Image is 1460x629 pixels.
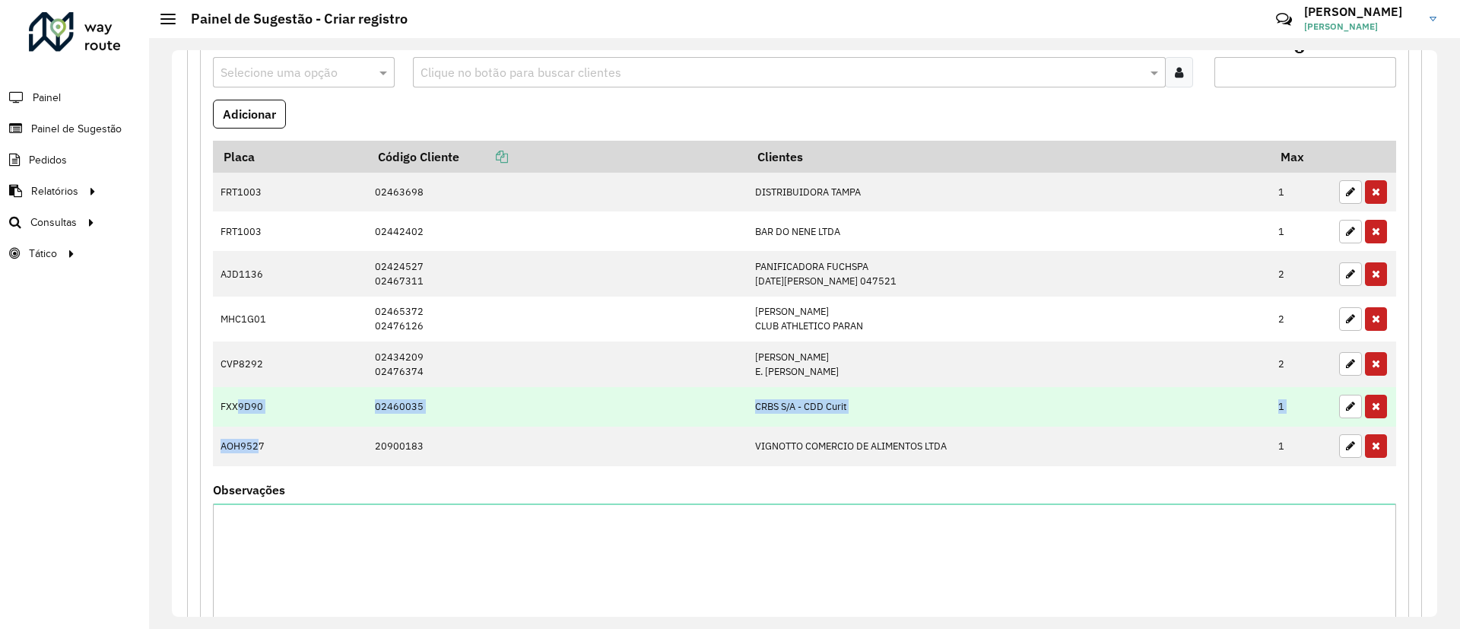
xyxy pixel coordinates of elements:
[1271,387,1331,427] td: 1
[33,90,61,106] span: Painel
[367,387,747,427] td: 02460035
[213,100,286,129] button: Adicionar
[213,297,367,342] td: MHC1G01
[31,183,78,199] span: Relatórios
[747,173,1271,212] td: DISTRIBUIDORA TAMPA
[747,211,1271,251] td: BAR DO NENE LTDA
[213,211,367,251] td: FRT1003
[213,251,367,296] td: AJD1136
[367,251,747,296] td: 02424527 02467311
[459,149,508,164] a: Copiar
[176,11,408,27] h2: Painel de Sugestão - Criar registro
[747,387,1271,427] td: CRBS S/A - CDD Curit
[367,297,747,342] td: 02465372 02476126
[1268,3,1300,36] a: Contato Rápido
[213,481,285,499] label: Observações
[1304,20,1418,33] span: [PERSON_NAME]
[747,251,1271,296] td: PANIFICADORA FUCHSPA [DATE][PERSON_NAME] 047521
[31,121,122,137] span: Painel de Sugestão
[1304,5,1418,19] h3: [PERSON_NAME]
[747,342,1271,386] td: [PERSON_NAME] E. [PERSON_NAME]
[1271,211,1331,251] td: 1
[747,297,1271,342] td: [PERSON_NAME] CLUB ATHLETICO PARAN
[747,141,1271,173] th: Clientes
[1271,427,1331,466] td: 1
[367,427,747,466] td: 20900183
[29,152,67,168] span: Pedidos
[1271,297,1331,342] td: 2
[213,342,367,386] td: CVP8292
[1271,141,1331,173] th: Max
[213,387,367,427] td: FXX9D90
[29,246,57,262] span: Tático
[213,173,367,212] td: FRT1003
[1271,251,1331,296] td: 2
[1271,342,1331,386] td: 2
[747,427,1271,466] td: VIGNOTTO COMERCIO DE ALIMENTOS LTDA
[213,141,367,173] th: Placa
[367,211,747,251] td: 02442402
[213,427,367,466] td: AOH9527
[367,141,747,173] th: Código Cliente
[367,342,747,386] td: 02434209 02476374
[30,214,77,230] span: Consultas
[1271,173,1331,212] td: 1
[367,173,747,212] td: 02463698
